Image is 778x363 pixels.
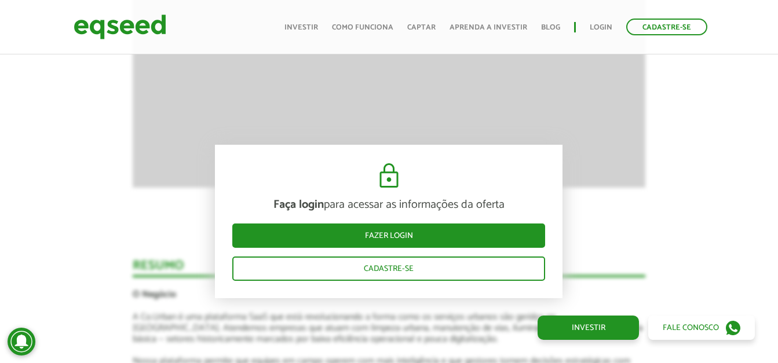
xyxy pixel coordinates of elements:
p: para acessar as informações da oferta [232,198,545,212]
a: Investir [538,316,639,340]
a: Investir [284,24,318,31]
img: cadeado.svg [375,162,403,190]
a: Login [590,24,612,31]
strong: Faça login [273,195,324,214]
a: Captar [407,24,436,31]
a: Fale conosco [648,316,755,340]
img: EqSeed [74,12,166,42]
a: Aprenda a investir [450,24,527,31]
a: Cadastre-se [626,19,707,35]
a: Fazer login [232,223,545,248]
a: Blog [541,24,560,31]
a: Cadastre-se [232,256,545,281]
a: Como funciona [332,24,393,31]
